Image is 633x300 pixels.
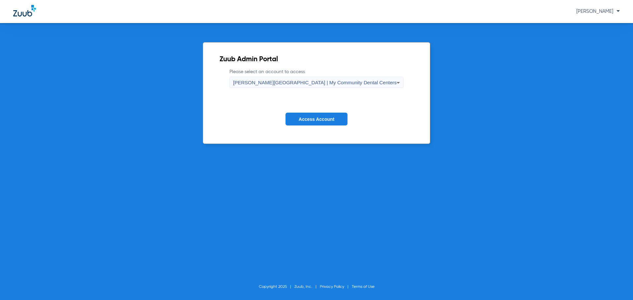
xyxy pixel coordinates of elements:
span: [PERSON_NAME][GEOGRAPHIC_DATA] | My Community Dental Centers [233,80,397,85]
img: Zuub Logo [13,5,36,16]
li: Zuub, Inc. [294,284,320,290]
span: [PERSON_NAME] [576,9,620,14]
button: Access Account [286,113,347,125]
a: Privacy Policy [320,285,344,289]
span: Access Account [299,117,334,122]
label: Please select an account to access [229,68,404,88]
a: Terms of Use [352,285,375,289]
h2: Zuub Admin Portal [220,56,413,63]
li: Copyright 2025 [259,284,294,290]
